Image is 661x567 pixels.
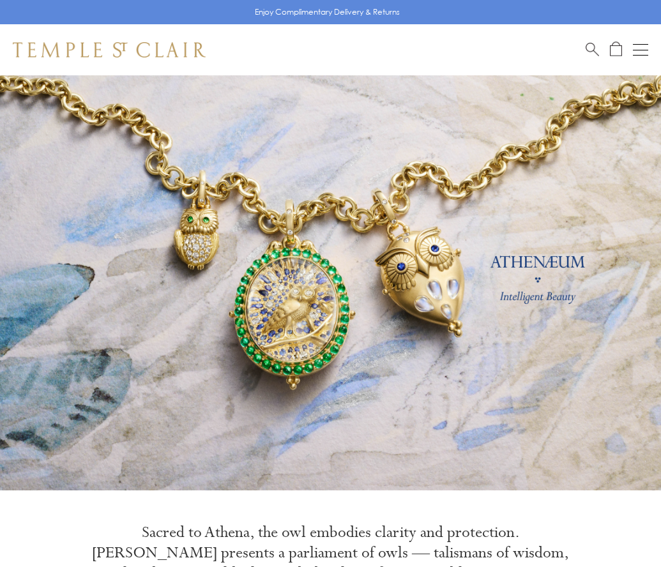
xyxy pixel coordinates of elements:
a: Open Shopping Bag [610,42,622,57]
a: Search [586,42,599,57]
p: Enjoy Complimentary Delivery & Returns [255,6,400,19]
img: Temple St. Clair [13,42,206,57]
button: Open navigation [633,42,648,57]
